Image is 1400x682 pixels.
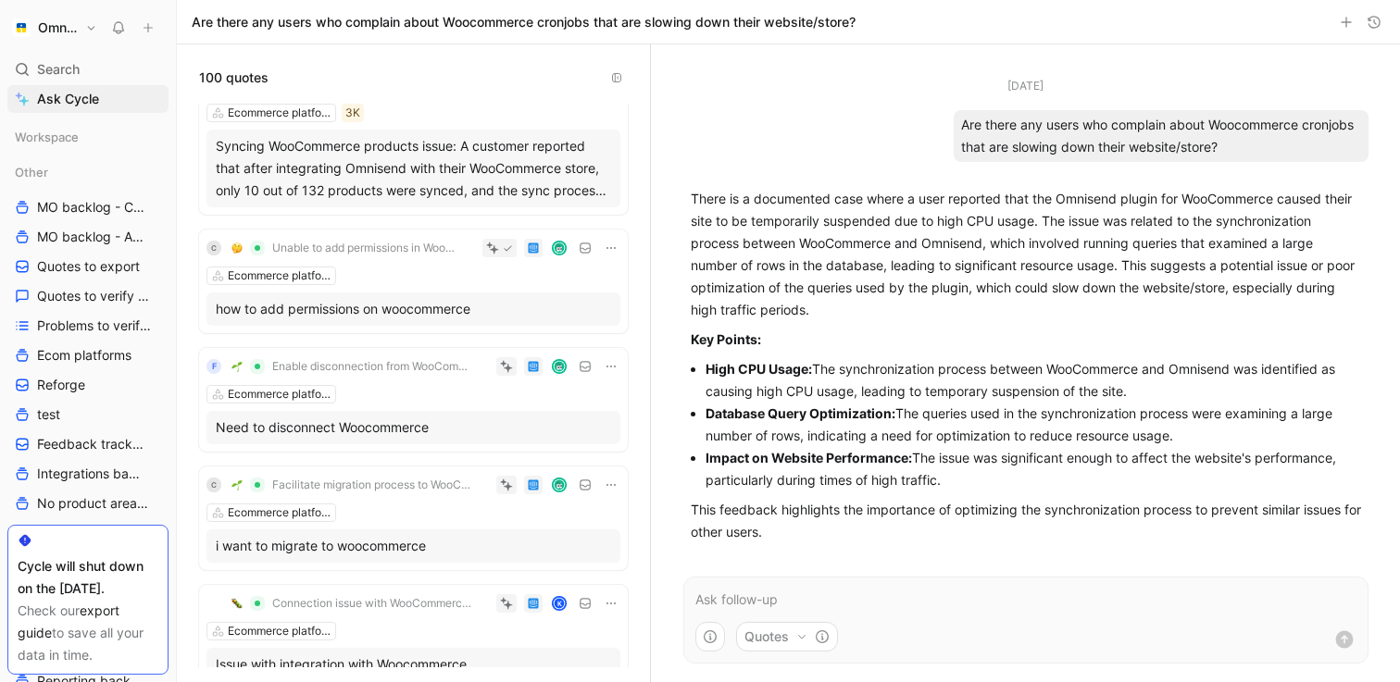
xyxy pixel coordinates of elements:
span: Reforge [37,376,85,394]
img: 🐛 [231,598,243,609]
img: avatar [554,479,566,491]
img: Omnisend [12,19,31,37]
span: Ask Cycle [37,88,99,110]
h1: Are there any users who complain about Woocommerce cronjobs that are slowing down their website/s... [192,13,856,31]
span: Quotes to verify Ecom platforms [37,287,150,305]
div: Ecommerce platforms [228,385,331,403]
span: Workspace [15,128,79,146]
span: Quotes to export [37,257,140,276]
span: Ecom platforms [37,346,131,365]
div: Need to disconnect Woocommerce [216,416,611,439]
span: Enable disconnection from WooCommerce [272,359,473,374]
img: logo [206,596,221,611]
span: Problems to verify ecom platforms [37,316,151,335]
strong: Key Points: [691,331,761,347]
span: Facilitate migration process to WooCommerce [272,477,473,492]
button: Quotes [736,622,838,651]
a: No product area (Unknowns) [7,490,169,517]
div: [DATE] [1007,77,1044,95]
p: There is a documented case where a user reported that the Omnisend plugin for WooCommerce caused ... [691,188,1361,321]
div: Syncing WooCommerce products issue: A customer reported that after integrating Omnisend with thei... [216,135,611,202]
div: Are there any users who complain about Woocommerce cronjobs that are slowing down their website/s... [954,110,1369,162]
div: F [206,359,221,374]
div: Ecommerce platforms [228,267,331,285]
div: Check our to save all your data in time. [18,600,158,666]
a: Audience - no feature tag [7,519,169,547]
a: Reforge [7,371,169,399]
a: Feedback tracking [7,430,169,458]
a: MO backlog - Campaigns [7,193,169,221]
a: Ask Cycle [7,85,169,113]
span: Integrations backlog [37,465,145,483]
div: Ecommerce platforms [228,503,331,522]
a: MO backlog - Automation [7,223,169,251]
button: 🐛Connection issue with WooCommerce store [225,592,480,614]
strong: Impact on Website Performance: [706,450,912,465]
img: avatar [554,242,566,254]
div: C [206,477,221,492]
div: K [554,598,566,610]
button: OmnisendOmnisend [7,15,102,41]
div: C [206,241,221,255]
strong: Database Query Optimization: [706,405,895,421]
div: Search [7,56,169,83]
a: Problems to verify ecom platforms [7,312,169,340]
span: No product area (Unknowns) [37,494,149,513]
span: Feedback tracking [37,435,144,453]
strong: High CPU Usage: [706,361,812,377]
span: test [37,405,60,424]
span: 100 quotes [199,67,269,89]
h1: Omnisend [38,19,78,36]
li: The queries used in the synchronization process were examining a large number of rows, indicating... [706,403,1361,447]
div: i want to migrate to woocommerce [216,535,611,557]
a: Integrations backlog [7,460,169,488]
button: 🤔Unable to add permissions in WooCommerce plugin [225,237,466,259]
div: Workspace [7,123,169,151]
p: This feedback highlights the importance of optimizing the synchronization process to prevent simi... [691,499,1361,543]
a: Quotes to verify Ecom platforms [7,282,169,310]
span: MO backlog - Automation [37,228,148,246]
div: Cycle will shut down on the [DATE]. [18,555,158,600]
a: test [7,401,169,428]
a: Ecom platforms [7,341,169,369]
div: how to add permissions on woocommerce [216,298,611,320]
img: avatar [554,361,566,373]
div: Issue with integration with Woocommerce. [216,653,611,676]
button: 🌱Enable disconnection from WooCommerce [225,355,480,378]
div: Ecommerce platforms [228,104,331,122]
span: Other [15,163,48,181]
div: Other [7,158,169,186]
span: Unable to add permissions in WooCommerce plugin [272,241,459,255]
li: The issue was significant enough to affect the website's performance, particularly during times o... [706,447,1361,491]
div: Ecommerce platforms [228,622,331,640]
img: 🌱 [231,361,243,372]
li: The synchronization process between WooCommerce and Omnisend was identified as causing high CPU u... [706,358,1361,403]
button: 🌱Facilitate migration process to WooCommerce [225,474,480,496]
span: Search [37,58,80,81]
div: 3K [345,104,360,122]
span: Connection issue with WooCommerce store [272,596,473,611]
a: Quotes to export [7,253,169,280]
img: 🤔 [231,242,243,254]
img: 🌱 [231,479,243,490]
span: MO backlog - Campaigns [37,198,148,217]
